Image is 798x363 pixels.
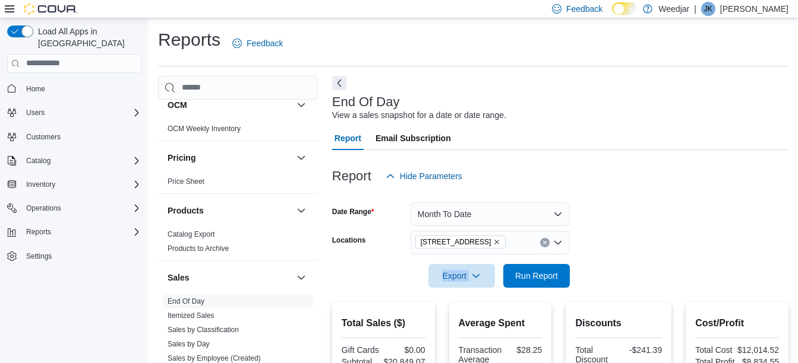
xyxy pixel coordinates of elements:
h2: Cost/Profit [695,316,779,330]
span: Users [21,106,141,120]
button: Sales [168,272,292,284]
span: Sales by Classification [168,325,239,335]
span: 809 Yonge St [415,235,506,249]
button: Inventory [21,177,60,192]
div: Jeff Kotzen [701,2,715,16]
a: Catalog Export [168,230,215,238]
button: OCM [168,99,292,111]
div: Products [158,227,318,260]
input: Dark Mode [612,2,637,15]
button: Export [428,264,495,288]
span: Products to Archive [168,244,229,253]
div: -$241.39 [621,345,662,355]
span: Users [26,108,45,117]
span: Hide Parameters [400,170,462,182]
span: Operations [21,201,141,215]
span: Home [26,84,45,94]
span: Sales by Employee (Created) [168,354,261,363]
h1: Reports [158,28,220,52]
h3: End Of Day [332,95,400,109]
button: Pricing [168,152,292,164]
span: Customers [21,129,141,144]
span: Catalog [21,154,141,168]
a: Settings [21,249,56,263]
button: Remove 809 Yonge St from selection in this group [493,238,500,246]
h3: Products [168,205,204,216]
label: Locations [332,235,366,245]
a: Home [21,82,50,96]
button: Settings [2,247,146,265]
span: Catalog [26,156,51,165]
span: Export [436,264,488,288]
a: End Of Day [168,297,204,305]
span: Reports [21,225,141,239]
span: Price Sheet [168,177,204,186]
a: Price Sheet [168,177,204,186]
button: Sales [294,270,308,285]
span: Settings [26,251,52,261]
h2: Average Spent [459,316,542,330]
nav: Complex example [7,75,141,296]
a: OCM Weekly Inventory [168,125,241,133]
div: View a sales snapshot for a date or date range. [332,109,506,122]
button: Users [2,104,146,121]
p: Weedjar [658,2,689,16]
p: | [694,2,696,16]
button: Reports [2,224,146,240]
a: Itemized Sales [168,311,215,320]
button: Users [21,106,49,120]
button: OCM [294,98,308,112]
div: Pricing [158,174,318,193]
button: Home [2,80,146,97]
button: Pricing [294,151,308,165]
a: Products to Archive [168,244,229,253]
div: $28.25 [506,345,542,355]
div: $12,014.52 [737,345,779,355]
span: Reports [26,227,51,237]
span: Settings [21,249,141,263]
button: Catalog [21,154,55,168]
button: Products [168,205,292,216]
h2: Total Sales ($) [342,316,425,330]
button: Operations [21,201,66,215]
span: Email Subscription [376,126,451,150]
a: Sales by Employee (Created) [168,354,261,362]
span: [STREET_ADDRESS] [421,236,491,248]
span: Inventory [26,180,55,189]
button: Products [294,203,308,218]
button: Reports [21,225,56,239]
h2: Discounts [575,316,662,330]
button: Clear input [540,238,550,247]
span: JK [704,2,712,16]
button: Customers [2,128,146,145]
span: Run Report [515,270,558,282]
span: Feedback [566,3,603,15]
span: End Of Day [168,297,204,306]
h3: OCM [168,99,187,111]
a: Customers [21,130,65,144]
a: Sales by Classification [168,326,239,334]
h3: Pricing [168,152,195,164]
span: Itemized Sales [168,311,215,320]
span: Operations [26,203,61,213]
button: Next [332,76,346,90]
span: OCM Weekly Inventory [168,124,241,133]
img: Cova [24,3,77,15]
button: Open list of options [553,238,563,247]
button: Operations [2,200,146,216]
div: Total Cost [695,345,733,355]
span: Home [21,81,141,96]
span: Feedback [247,37,283,49]
div: $0.00 [386,345,425,355]
button: Catalog [2,152,146,169]
span: Report [335,126,361,150]
div: Gift Cards [342,345,381,355]
a: Feedback [228,31,288,55]
span: Sales by Day [168,339,210,349]
h3: Report [332,169,371,183]
label: Date Range [332,207,374,216]
button: Run Report [503,264,570,288]
button: Hide Parameters [381,164,467,188]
